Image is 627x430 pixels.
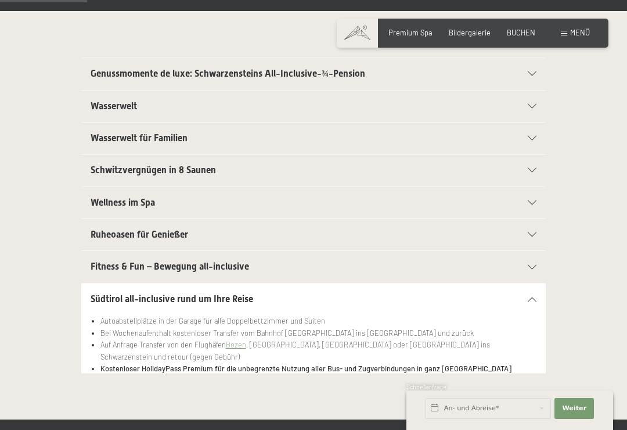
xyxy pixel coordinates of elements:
[100,315,536,327] li: Autoabstellplätze in der Garage für alle Doppelbettzimmer und Suiten
[562,404,586,413] span: Weiter
[507,28,535,37] a: BUCHEN
[91,293,253,304] span: Südtirol all-inclusive rund um Ihre Reise
[405,407,408,415] span: 1
[91,197,155,208] span: Wellness im Spa
[91,101,137,112] span: Wasserwelt
[554,398,594,419] button: Weiter
[91,164,216,175] span: Schwitzvergnügen in 8 Saunen
[201,242,297,254] span: Einwilligung Marketing*
[91,68,365,79] span: Genussmomente de luxe: Schwarzensteins All-Inclusive-¾-Pension
[91,261,249,272] span: Fitness & Fun – Bewegung all-inclusive
[100,339,536,363] li: Auf Anfrage Transfer von den Flughäfen , [GEOGRAPHIC_DATA], [GEOGRAPHIC_DATA] oder [GEOGRAPHIC_DA...
[406,384,446,390] span: Schnellanfrage
[226,340,246,349] a: Bozen
[100,327,536,339] li: Bei Wochenaufenthalt kostenloser Transfer vom Bahnhof [GEOGRAPHIC_DATA] ins [GEOGRAPHIC_DATA] und...
[449,28,491,37] a: Bildergalerie
[388,28,433,37] a: Premium Spa
[570,28,590,37] span: Menü
[100,364,511,373] strong: Kostenloser HolidayPass Premium für die unbegrenzte Nutzung aller Bus- und Zugverbindungen in gan...
[91,132,188,144] span: Wasserwelt für Familien
[91,229,188,240] span: Ruheoasen für Genießer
